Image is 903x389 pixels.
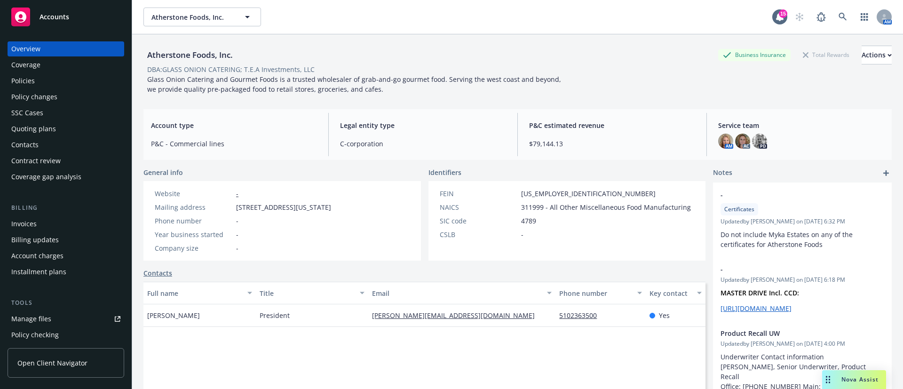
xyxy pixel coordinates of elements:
a: Start snowing [790,8,809,26]
a: [PERSON_NAME][EMAIL_ADDRESS][DOMAIN_NAME] [372,311,542,320]
div: Contract review [11,153,61,168]
a: Contacts [143,268,172,278]
span: Accounts [40,13,69,21]
a: Accounts [8,4,124,30]
div: Billing updates [11,232,59,247]
div: -CertificatesUpdatedby [PERSON_NAME] on [DATE] 6:32 PMDo not include Myka Estates on any of the c... [713,183,892,257]
div: Year business started [155,230,232,239]
div: Overview [11,41,40,56]
img: photo [718,134,733,149]
span: - [236,230,238,239]
span: [STREET_ADDRESS][US_STATE] [236,202,331,212]
a: 5102363500 [559,311,604,320]
span: - [721,264,860,274]
div: FEIN [440,189,517,198]
button: Phone number [555,282,645,304]
strong: MASTER DRIVE Incl. CCD: [721,288,799,297]
button: Actions [862,46,892,64]
span: Do not include Myka Estates on any of the certificates for Atherstone Foods [721,230,855,249]
div: Total Rewards [798,49,854,61]
a: Billing updates [8,232,124,247]
div: Installment plans [11,264,66,279]
div: Policy changes [11,89,57,104]
div: Phone number [559,288,631,298]
div: Account charges [11,248,63,263]
div: Full name [147,288,242,298]
span: - [721,190,860,200]
span: General info [143,167,183,177]
span: 4789 [521,216,536,226]
span: Notes [713,167,732,179]
div: 15 [779,9,787,18]
div: Contacts [11,137,39,152]
span: Updated by [PERSON_NAME] on [DATE] 4:00 PM [721,340,884,348]
span: Certificates [724,205,754,214]
div: Atherstone Foods, Inc. [143,49,237,61]
span: C-corporation [340,139,506,149]
a: Account charges [8,248,124,263]
a: add [880,167,892,179]
img: photo [735,134,750,149]
div: Quoting plans [11,121,56,136]
a: Search [833,8,852,26]
a: Overview [8,41,124,56]
div: Tools [8,298,124,308]
span: P&C estimated revenue [529,120,695,130]
div: Invoices [11,216,37,231]
span: $79,144.13 [529,139,695,149]
span: [US_EMPLOYER_IDENTIFICATION_NUMBER] [521,189,656,198]
button: Atherstone Foods, Inc. [143,8,261,26]
div: Company size [155,243,232,253]
span: Glass Onion Catering and Gourmet Foods is a trusted wholesaler of grab-and-go gourmet food. Servi... [147,75,563,94]
a: Contract review [8,153,124,168]
a: Quoting plans [8,121,124,136]
a: Coverage [8,57,124,72]
div: Coverage [11,57,40,72]
div: Policies [11,73,35,88]
div: Key contact [650,288,691,298]
span: Identifiers [428,167,461,177]
span: President [260,310,290,320]
a: [URL][DOMAIN_NAME] [721,304,792,313]
img: photo [752,134,767,149]
span: Account type [151,120,317,130]
div: Coverage gap analysis [11,169,81,184]
a: Coverage gap analysis [8,169,124,184]
div: Email [372,288,541,298]
span: - [236,216,238,226]
div: Billing [8,203,124,213]
button: Nova Assist [822,370,886,389]
div: -Updatedby [PERSON_NAME] on [DATE] 6:18 PMMASTER DRIVE Incl. CCD:[URL][DOMAIN_NAME] [713,257,892,321]
span: Yes [659,310,670,320]
a: - [236,189,238,198]
span: Updated by [PERSON_NAME] on [DATE] 6:32 PM [721,217,884,226]
button: Title [256,282,368,304]
div: SSC Cases [11,105,43,120]
div: Phone number [155,216,232,226]
div: NAICS [440,202,517,212]
a: Switch app [855,8,874,26]
a: Report a Bug [812,8,831,26]
span: - [521,230,523,239]
div: Manage files [11,311,51,326]
div: Title [260,288,354,298]
span: Product Recall UW [721,328,860,338]
span: - [236,243,238,253]
span: Atherstone Foods, Inc. [151,12,233,22]
span: Service team [718,120,884,130]
a: Manage files [8,311,124,326]
a: Invoices [8,216,124,231]
div: Mailing address [155,202,232,212]
div: Drag to move [822,370,834,389]
a: Policies [8,73,124,88]
button: Email [368,282,555,304]
span: Open Client Navigator [17,358,87,368]
div: Policy checking [11,327,59,342]
div: CSLB [440,230,517,239]
a: SSC Cases [8,105,124,120]
span: 311999 - All Other Miscellaneous Food Manufacturing [521,202,691,212]
a: Contacts [8,137,124,152]
span: [PERSON_NAME] [147,310,200,320]
div: Business Insurance [718,49,791,61]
